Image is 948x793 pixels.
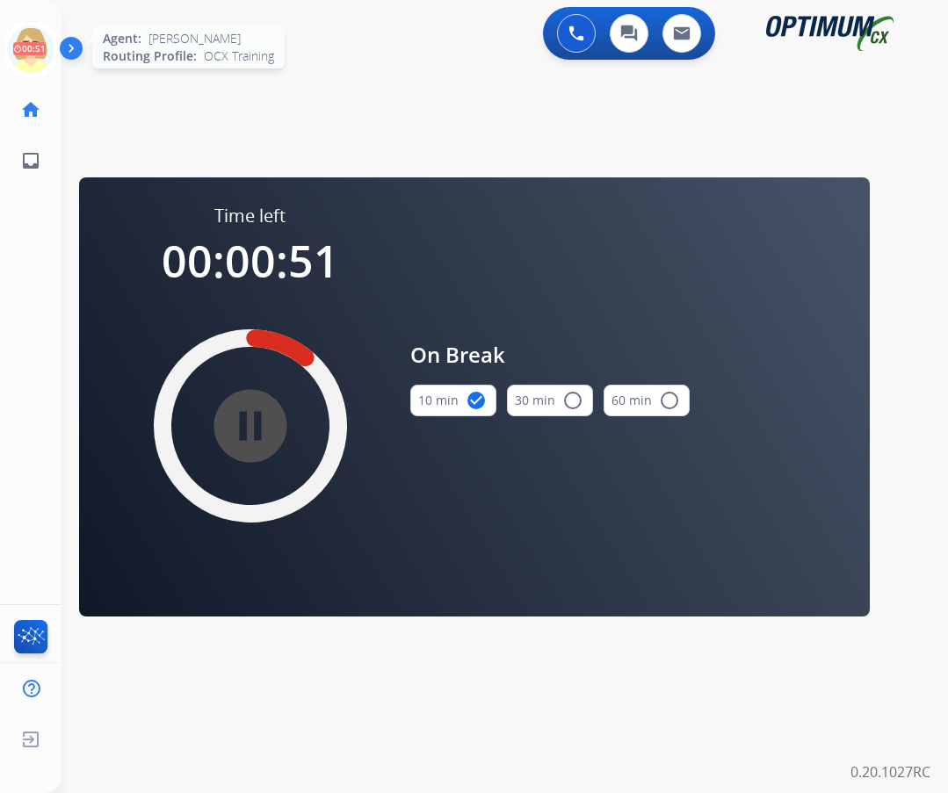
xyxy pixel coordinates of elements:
[204,47,274,65] span: OCX Training
[410,385,496,416] button: 10 min
[103,30,141,47] span: Agent:
[162,231,339,291] span: 00:00:51
[20,150,41,171] mat-icon: inbox
[507,385,593,416] button: 30 min
[20,99,41,120] mat-icon: home
[214,204,286,228] span: Time left
[562,390,583,411] mat-icon: radio_button_unchecked
[850,761,930,782] p: 0.20.1027RC
[466,390,487,411] mat-icon: check_circle
[659,390,680,411] mat-icon: radio_button_unchecked
[604,385,690,416] button: 60 min
[240,415,261,436] mat-icon: pause_circle_filled
[410,339,690,371] span: On Break
[103,47,197,65] span: Routing Profile:
[148,30,241,47] span: [PERSON_NAME]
